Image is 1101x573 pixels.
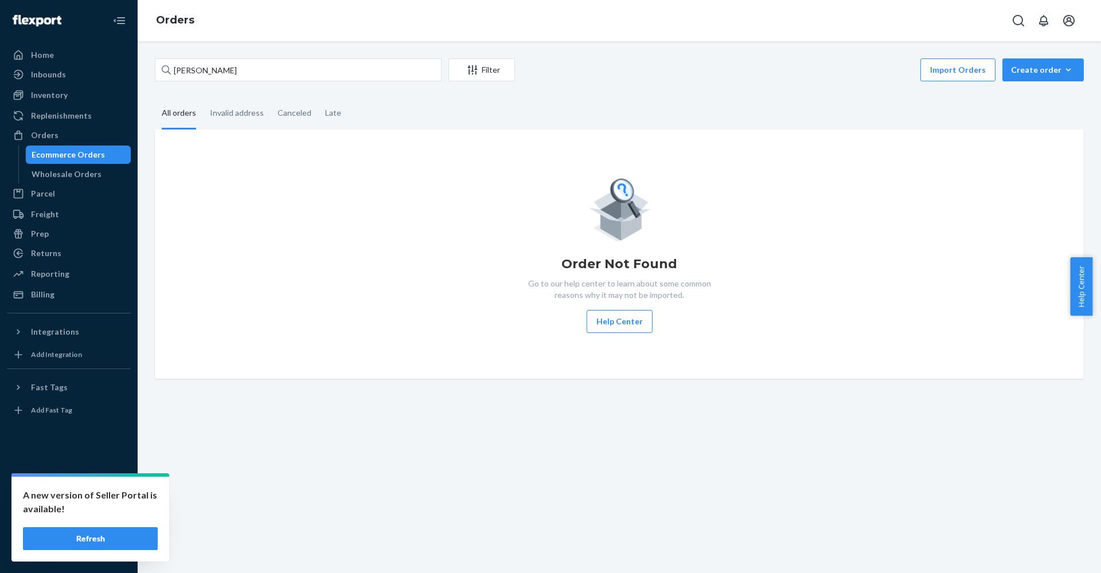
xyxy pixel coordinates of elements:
div: Ecommerce Orders [32,149,105,160]
div: Inbounds [31,69,66,80]
a: Freight [7,205,131,223]
div: Billing [31,289,54,300]
div: Prep [31,228,49,240]
a: Help Center [7,521,131,540]
button: Open account menu [1057,9,1080,32]
a: Inventory [7,86,131,104]
iframe: Opens a widget where you can chat to one of our agents [1026,539,1090,567]
button: Open Search Box [1007,9,1030,32]
a: Orders [7,126,131,144]
button: Filter [448,58,515,81]
button: Create order [1002,58,1084,81]
div: All orders [162,98,196,129]
button: Fast Tags [7,378,131,397]
div: Add Integration [31,350,82,359]
div: Wholesale Orders [32,168,101,180]
div: Invalid address [210,98,264,128]
div: Freight [31,209,59,220]
a: Home [7,46,131,64]
p: A new version of Seller Portal is available! [23,488,158,516]
div: Home [31,49,54,61]
a: Returns [7,244,131,262]
img: Flexport logo [13,15,61,26]
a: Settings [7,482,131,501]
a: Replenishments [7,107,131,125]
a: Reporting [7,265,131,283]
div: Replenishments [31,110,92,121]
div: Filter [449,64,514,76]
button: Refresh [23,527,158,550]
button: Import Orders [920,58,995,81]
div: Orders [31,129,58,141]
a: Billing [7,285,131,304]
div: Create order [1011,64,1075,76]
div: Late [325,98,341,128]
div: Reporting [31,268,69,280]
a: Orders [156,14,194,26]
button: Help Center [587,310,653,333]
h1: Order Not Found [561,255,677,273]
a: Prep [7,225,131,243]
div: Inventory [31,89,68,101]
a: Add Integration [7,346,131,364]
a: Parcel [7,185,131,203]
button: Close Navigation [108,9,131,32]
div: Returns [31,248,61,259]
div: Fast Tags [31,382,68,393]
div: Parcel [31,188,55,199]
p: Go to our help center to learn about some common reasons why it may not be imported. [519,278,720,301]
div: Canceled [278,98,311,128]
button: Open notifications [1032,9,1055,32]
div: Add Fast Tag [31,405,72,415]
img: Empty list [588,175,651,241]
input: Search orders [155,58,442,81]
ol: breadcrumbs [147,4,204,37]
a: Inbounds [7,65,131,84]
a: Ecommerce Orders [26,146,131,164]
button: Talk to Support [7,502,131,520]
div: Integrations [31,326,79,337]
a: Wholesale Orders [26,165,131,183]
button: Help Center [1070,257,1092,316]
button: Give Feedback [7,541,131,559]
button: Integrations [7,323,131,341]
a: Add Fast Tag [7,401,131,419]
